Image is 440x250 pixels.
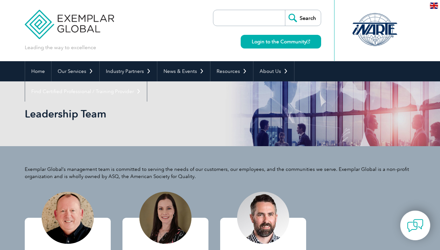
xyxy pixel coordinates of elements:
input: Search [285,10,321,26]
a: News & Events [157,61,210,81]
p: Leading the way to excellence [25,44,96,51]
a: Home [25,61,51,81]
a: Our Services [51,61,99,81]
a: Resources [210,61,253,81]
a: Login to the Community [241,35,321,49]
a: Find Certified Professional / Training Provider [25,81,147,102]
img: open_square.png [306,40,310,43]
img: contact-chat.png [407,217,423,234]
h1: Leadership Team [25,107,275,120]
p: Exemplar Global’s management team is committed to serving the needs of our customers, our employe... [25,166,416,180]
img: en [430,3,438,9]
a: About Us [253,61,294,81]
a: Industry Partners [100,61,157,81]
